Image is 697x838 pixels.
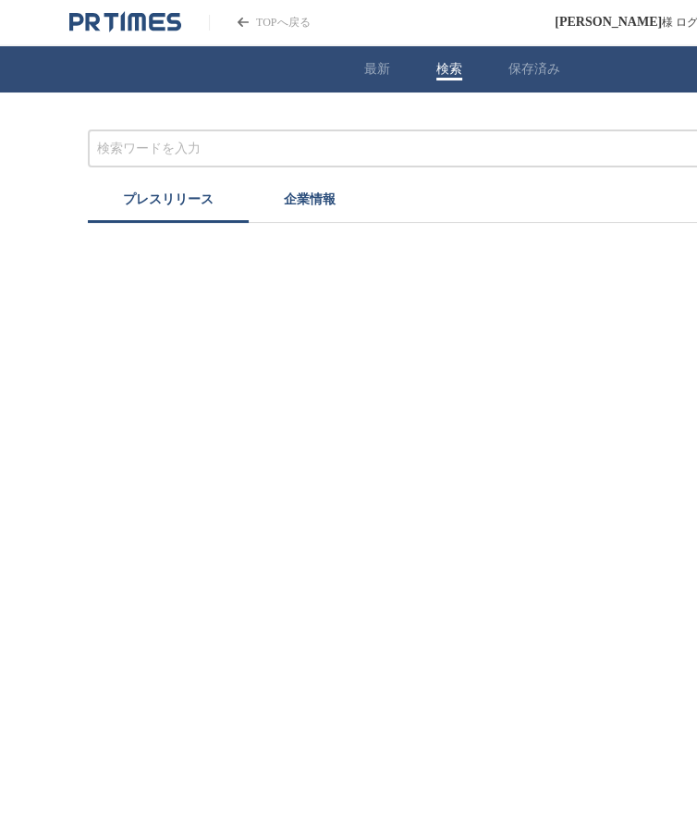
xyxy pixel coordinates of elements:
[69,11,181,33] a: PR TIMESのトップページはこちら
[508,61,560,78] button: 保存済み
[88,182,249,223] button: プレスリリース
[249,182,371,223] button: 企業情報
[209,15,310,31] a: PR TIMESのトップページはこちら
[555,15,662,30] span: [PERSON_NAME]
[364,61,390,78] button: 最新
[436,61,462,78] button: 検索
